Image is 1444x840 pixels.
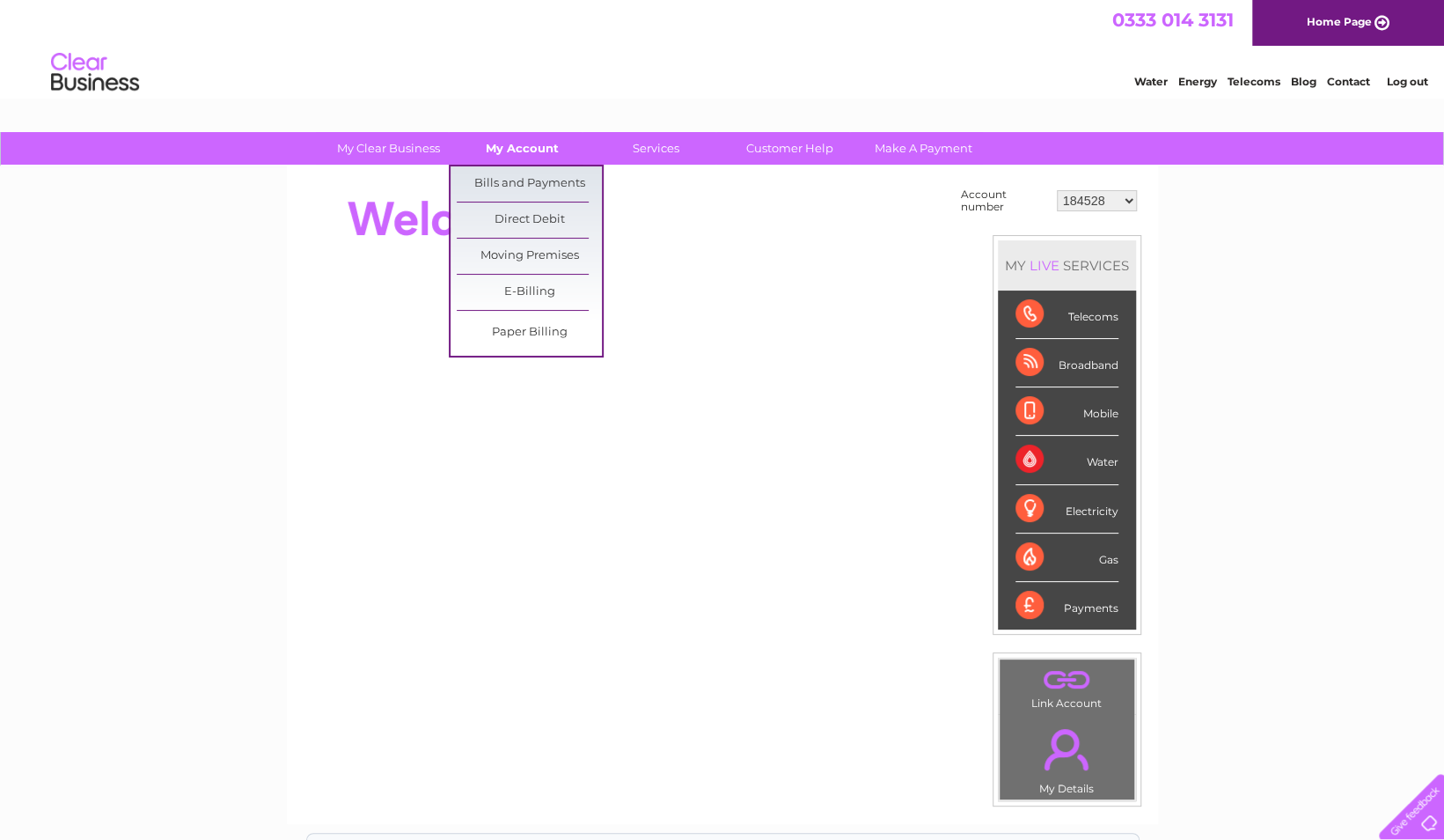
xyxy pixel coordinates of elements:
[1134,75,1168,88] a: Water
[50,46,140,99] img: logo.png
[457,239,602,274] a: Moving Premises
[316,132,461,165] a: My Clear Business
[1015,436,1118,484] div: Water
[1386,75,1427,88] a: Log out
[457,203,602,238] a: Direct Debit
[307,10,1139,85] div: Clear Business is a trading name of Verastar Limited (registered in [GEOGRAPHIC_DATA] No. 3667643...
[717,132,862,165] a: Customer Help
[1327,75,1370,88] a: Contact
[583,132,729,165] a: Services
[1026,257,1063,274] div: LIVE
[1015,291,1118,339] div: Telecoms
[450,132,595,165] a: My Account
[1015,485,1118,534] div: Electricity
[1228,75,1280,88] a: Telecoms
[851,132,996,165] a: Make A Payment
[1015,534,1118,582] div: Gas
[457,275,602,310] a: E-Billing
[1015,339,1118,387] div: Broadband
[999,659,1135,714] td: Link Account
[1015,387,1118,436] div: Mobile
[999,714,1135,800] td: My Details
[457,166,602,202] a: Bills and Payments
[1178,75,1217,88] a: Energy
[1004,718,1130,780] a: .
[1112,9,1234,31] a: 0333 014 3131
[1015,582,1118,630] div: Payments
[457,315,602,350] a: Paper Billing
[998,240,1136,291] div: MY SERVICES
[1004,664,1130,695] a: .
[1291,75,1316,88] a: Blog
[957,184,1052,217] td: Account number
